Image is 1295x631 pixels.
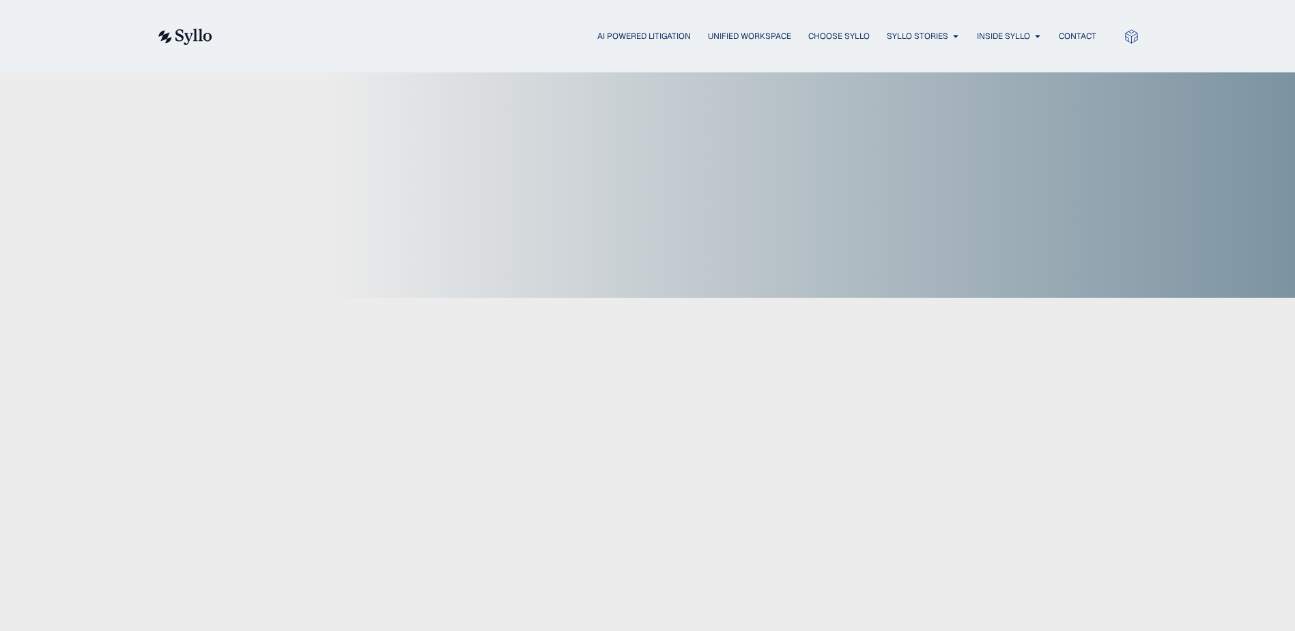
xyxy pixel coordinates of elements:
[240,30,1096,43] nav: Menu
[887,30,948,42] a: Syllo Stories
[240,30,1096,43] div: Menu Toggle
[156,29,212,45] img: syllo
[708,30,791,42] a: Unified Workspace
[597,30,691,42] a: AI Powered Litigation
[977,30,1030,42] a: Inside Syllo
[1059,30,1096,42] a: Contact
[808,30,870,42] a: Choose Syllo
